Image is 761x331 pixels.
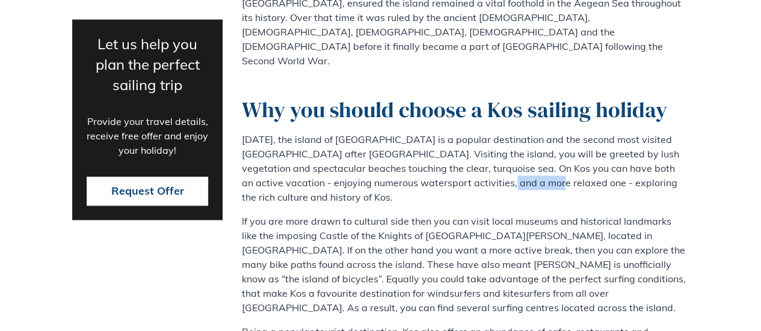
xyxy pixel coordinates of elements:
[87,34,208,95] p: Let us help you plan the perfect sailing trip
[87,177,208,205] button: Request Offer
[242,97,689,123] h2: Why you should choose a Kos sailing holiday
[242,132,689,204] p: [DATE], the island of [GEOGRAPHIC_DATA] is a popular destination and the second most visited [GEO...
[242,214,689,315] p: If you are more drawn to cultural side then you can visit local museums and historical landmarks ...
[87,114,208,157] p: Provide your travel details, receive free offer and enjoy your holiday!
